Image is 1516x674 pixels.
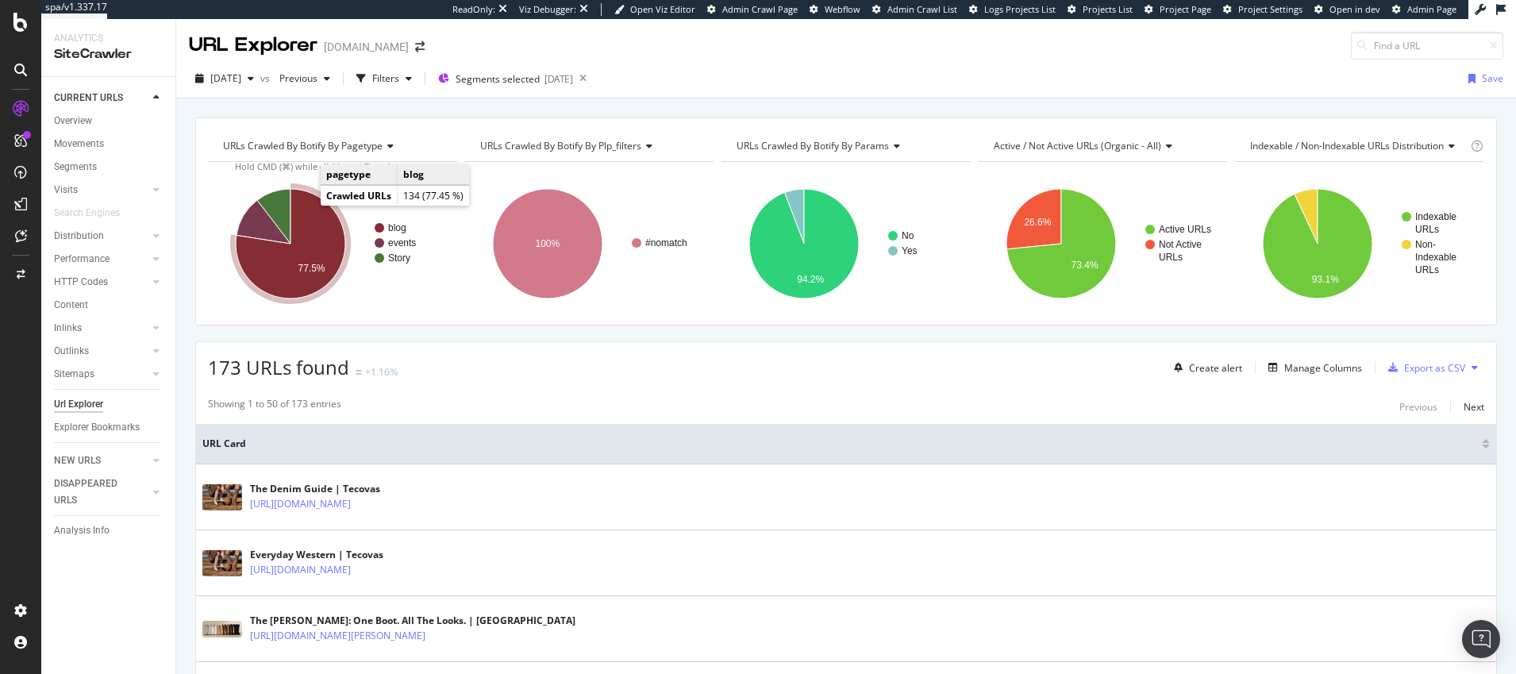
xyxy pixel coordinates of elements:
[54,228,104,245] div: Distribution
[54,228,148,245] a: Distribution
[480,139,641,152] span: URLs Crawled By Botify By plp_filters
[350,66,418,91] button: Filters
[54,159,97,175] div: Segments
[991,133,1214,159] h4: Active / Not Active URLs
[1262,358,1362,377] button: Manage Columns
[1160,3,1211,15] span: Project Page
[519,3,576,16] div: Viz Debugger:
[54,476,134,509] div: DISAPPEARED URLS
[372,71,399,85] div: Filters
[477,133,700,159] h4: URLs Crawled By Botify By plp_filters
[54,320,148,337] a: Inlinks
[1415,252,1456,263] text: Indexable
[797,274,824,285] text: 94.2%
[398,164,470,185] td: blog
[1462,620,1500,658] div: Open Intercom Messenger
[388,252,410,264] text: Story
[1462,66,1503,91] button: Save
[54,453,101,469] div: NEW URLS
[465,175,714,313] svg: A chart.
[54,113,92,129] div: Overview
[1024,217,1051,228] text: 26.6%
[1238,3,1302,15] span: Project Settings
[321,186,398,206] td: Crawled URLs
[1235,175,1484,313] svg: A chart.
[1482,71,1503,85] div: Save
[321,164,398,185] td: pagetype
[54,297,164,314] a: Content
[432,66,573,91] button: Segments selected[DATE]
[208,397,341,416] div: Showing 1 to 50 of 173 entries
[733,133,956,159] h4: URLs Crawled By Botify By params
[54,522,164,539] a: Analysis Info
[54,522,110,539] div: Analysis Info
[260,71,273,85] span: vs
[298,263,325,274] text: 77.5%
[54,476,148,509] a: DISAPPEARED URLS
[456,72,540,86] span: Segments selected
[630,3,695,15] span: Open Viz Editor
[1407,3,1456,15] span: Admin Page
[1464,397,1484,416] button: Next
[210,71,241,85] span: 2025 Aug. 10th
[54,396,103,413] div: Url Explorer
[223,139,383,152] span: URLs Crawled By Botify By pagetype
[902,245,918,256] text: Yes
[1068,3,1133,16] a: Projects List
[54,159,164,175] a: Segments
[737,139,889,152] span: URLs Crawled By Botify By params
[54,274,148,291] a: HTTP Codes
[54,32,163,45] div: Analytics
[273,71,317,85] span: Previous
[1189,361,1242,375] div: Create alert
[54,113,164,129] a: Overview
[54,366,148,383] a: Sitemaps
[54,343,148,360] a: Outlinks
[1159,239,1202,250] text: Not Active
[979,175,1228,313] div: A chart.
[1312,274,1339,285] text: 93.1%
[54,205,136,221] a: Search Engines
[54,419,140,436] div: Explorer Bookmarks
[544,72,573,86] div: [DATE]
[202,437,1478,451] span: URL Card
[54,182,78,198] div: Visits
[54,205,120,221] div: Search Engines
[1399,400,1437,414] div: Previous
[208,175,457,313] svg: A chart.
[250,548,420,562] div: Everyday Western | Tecovas
[1223,3,1302,16] a: Project Settings
[250,614,575,628] div: The [PERSON_NAME]: One Boot. All The Looks. | [GEOGRAPHIC_DATA]
[273,66,337,91] button: Previous
[645,237,687,248] text: #nomatch
[235,160,430,172] span: Hold CMD (⌘) while clicking to filter the report.
[994,139,1161,152] span: Active / Not Active URLs (organic - all)
[810,3,860,16] a: Webflow
[54,419,164,436] a: Explorer Bookmarks
[202,550,242,576] img: main image
[202,484,242,510] img: main image
[356,370,362,375] img: Equal
[614,3,695,16] a: Open Viz Editor
[721,175,971,313] svg: A chart.
[54,396,164,413] a: Url Explorer
[902,230,914,241] text: No
[220,133,443,159] h4: URLs Crawled By Botify By pagetype
[535,238,560,249] text: 100%
[54,453,148,469] a: NEW URLS
[1329,3,1380,15] span: Open in dev
[1392,3,1456,16] a: Admin Page
[398,186,470,206] td: 134 (77.45 %)
[54,366,94,383] div: Sitemaps
[1083,3,1133,15] span: Projects List
[365,365,398,379] div: +1.16%
[984,3,1056,15] span: Logs Projects List
[208,354,349,380] span: 173 URLs found
[825,3,860,15] span: Webflow
[722,3,798,15] span: Admin Crawl Page
[1415,239,1436,250] text: Non-
[54,251,148,268] a: Performance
